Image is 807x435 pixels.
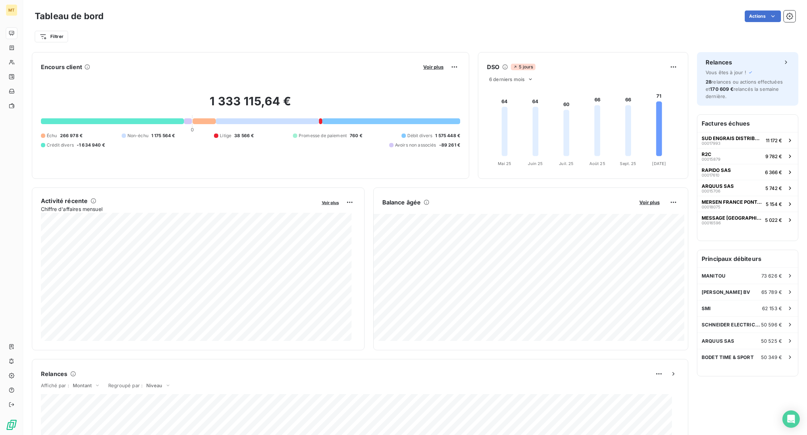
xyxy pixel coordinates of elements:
[702,151,711,157] span: R2C
[108,383,143,388] span: Regroupé par :
[299,132,347,139] span: Promesse de paiement
[697,132,798,148] button: SUD ENGRAIS DISTRIBUTION0001799311 172 €
[710,86,733,92] span: 170 609 €
[761,354,782,360] span: 50 349 €
[765,185,782,191] span: 5 742 €
[697,196,798,212] button: MERSEN FRANCE PONTARLIER SAS000180755 154 €
[439,142,460,148] span: -89 261 €
[41,197,88,205] h6: Activité récente
[589,161,605,166] tspan: Août 25
[761,289,782,295] span: 65 789 €
[702,273,726,279] span: MANITOU
[706,69,746,75] span: Vous êtes à jour !
[702,157,720,161] span: 00015879
[127,132,148,139] span: Non-échu
[395,142,436,148] span: Avoirs non associés
[702,135,763,141] span: SUD ENGRAIS DISTRIBUTION
[765,169,782,175] span: 6 366 €
[489,76,525,82] span: 6 derniers mois
[528,161,543,166] tspan: Juin 25
[47,132,57,139] span: Échu
[407,132,433,139] span: Débit divers
[421,64,446,70] button: Voir plus
[702,199,763,205] span: MERSEN FRANCE PONTARLIER SAS
[320,199,341,206] button: Voir plus
[702,141,720,145] span: 00017993
[697,115,798,132] h6: Factures échues
[559,161,573,166] tspan: Juil. 25
[706,79,711,85] span: 28
[41,383,69,388] span: Affiché par :
[35,10,104,23] h3: Tableau de bord
[702,183,734,189] span: ARQUUS SAS
[191,127,194,132] span: 0
[652,161,666,166] tspan: [DATE]
[702,305,711,311] span: SMI
[765,153,782,159] span: 9 782 €
[766,201,782,207] span: 5 154 €
[702,173,719,177] span: 00017610
[702,167,731,173] span: RAPIDO SAS
[234,132,254,139] span: 38 566 €
[73,383,92,388] span: Montant
[350,132,362,139] span: 760 €
[702,189,720,193] span: 00015706
[487,63,499,71] h6: DSO
[697,212,798,228] button: MESSAGE [GEOGRAPHIC_DATA]000165965 022 €
[765,217,782,223] span: 5 022 €
[706,79,783,99] span: relances ou actions effectuées et relancés la semaine dernière.
[762,305,782,311] span: 62 153 €
[702,205,720,209] span: 00018075
[761,322,782,328] span: 50 596 €
[766,138,782,143] span: 11 172 €
[637,199,662,206] button: Voir plus
[35,31,68,42] button: Filtrer
[41,63,82,71] h6: Encours client
[620,161,636,166] tspan: Sept. 25
[761,273,782,279] span: 73 626 €
[146,383,162,388] span: Niveau
[782,410,800,428] div: Open Intercom Messenger
[511,64,535,70] span: 5 jours
[745,10,781,22] button: Actions
[761,338,782,344] span: 50 525 €
[41,369,67,378] h6: Relances
[702,354,754,360] span: BODET TIME & SPORT
[498,161,511,166] tspan: Mai 25
[41,205,317,213] span: Chiffre d'affaires mensuel
[697,180,798,196] button: ARQUUS SAS000157065 742 €
[423,64,444,70] span: Voir plus
[706,58,732,67] h6: Relances
[639,199,660,205] span: Voir plus
[702,338,735,344] span: ARQUUS SAS
[77,142,105,148] span: -1 634 940 €
[697,250,798,267] h6: Principaux débiteurs
[41,94,460,116] h2: 1 333 115,64 €
[435,132,460,139] span: 1 575 448 €
[322,200,339,205] span: Voir plus
[702,289,750,295] span: [PERSON_NAME] BV
[382,198,421,207] h6: Balance âgée
[697,148,798,164] button: R2C000158799 782 €
[702,322,761,328] span: SCHNEIDER ELECTRIC FRANCE SAS
[220,132,231,139] span: Litige
[151,132,175,139] span: 1 175 564 €
[702,221,721,225] span: 00016596
[697,164,798,180] button: RAPIDO SAS000176106 366 €
[47,142,74,148] span: Crédit divers
[60,132,83,139] span: 266 978 €
[6,419,17,431] img: Logo LeanPay
[702,215,762,221] span: MESSAGE [GEOGRAPHIC_DATA]
[6,4,17,16] div: MT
